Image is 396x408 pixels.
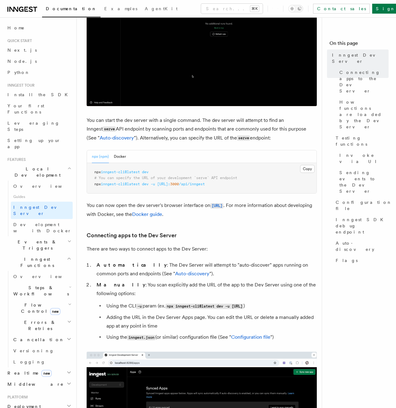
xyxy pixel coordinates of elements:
span: Inngest SDK debug endpoint [336,217,389,235]
span: 3000 [170,182,179,186]
button: Toggle dark mode [288,5,303,12]
div: Local Development [5,181,73,236]
span: Your first Functions [7,103,44,114]
span: new [41,370,52,377]
a: AgentKit [141,2,181,17]
button: Local Development [5,163,73,181]
a: Setting up your app [5,135,73,152]
a: Your first Functions [5,100,73,118]
a: Inngest SDK debug endpoint [333,214,389,238]
li: Using the CLI param (ex. ) [105,302,317,311]
li: : You scan explicitly add the URL of the app to the Dev Server using one of the following options: [95,281,317,342]
span: /api/inngest [179,182,205,186]
span: Configuration file [336,199,392,212]
strong: Manually [97,282,145,288]
span: Development with Docker [13,222,71,233]
span: Testing functions [336,135,389,147]
span: Flow Control [11,302,68,314]
span: Python [7,70,30,75]
li: Using the (or similar) configuration file (See " ") [105,333,317,342]
p: You can now open the dev server's browser interface on . For more information about developing wi... [87,201,317,219]
a: Auto-discovery [175,271,209,277]
span: Logging [13,359,45,364]
a: Documentation [42,2,101,17]
a: [URL] [210,202,223,208]
button: npx (npm) [92,150,109,163]
span: Middleware [5,381,64,387]
a: Sending events to the Dev Server [337,167,389,197]
span: Documentation [46,6,97,11]
span: Inngest Dev Server [332,52,389,64]
a: Connecting apps to the Dev Server [87,231,177,240]
code: npx inngest-cli@latest dev -u [URL] [166,304,243,309]
span: Platform [5,395,28,400]
span: Events & Triggers [5,239,67,251]
span: Inngest tour [5,83,35,88]
button: Cancellation [11,334,73,345]
h4: On this page [329,40,389,49]
a: Logging [11,356,73,367]
span: Sending events to the Dev Server [339,170,389,194]
a: Python [5,67,73,78]
span: Home [7,25,25,31]
a: Docker guide [132,211,162,217]
a: Overview [11,181,73,192]
span: Next.js [7,48,37,53]
span: -u [151,182,155,186]
span: AgentKit [145,6,178,11]
span: dev [142,170,148,174]
a: Install the SDK [5,89,73,100]
span: Overview [13,184,77,189]
a: Inngest Dev Server [329,49,389,67]
a: Flags [333,255,389,266]
a: Examples [101,2,141,17]
span: Install the SDK [7,92,71,97]
a: Development with Docker [11,219,73,236]
span: inngest-cli@latest [101,170,140,174]
button: Middleware [5,379,73,390]
span: Flags [336,257,358,264]
span: Guides [11,192,73,202]
code: -u [136,304,143,309]
div: Inngest Functions [5,271,73,367]
a: Inngest Dev Server [11,202,73,219]
li: Adding the URL in the Dev Server Apps page. You can edit the URL or delete a manually added app a... [105,313,317,330]
a: Leveraging Steps [5,118,73,135]
a: Configuration file [231,334,270,340]
a: Auto-discovery [100,135,134,141]
a: Auto-discovery [333,238,389,255]
a: Configuration file [333,197,389,214]
span: Features [5,157,26,162]
button: Errors & Retries [11,317,73,334]
span: # You can specify the URL of your development `serve` API endpoint [94,176,237,180]
span: npx [94,170,101,174]
button: Steps & Workflows [11,282,73,299]
span: How functions are loaded by the Dev Server [339,99,389,130]
button: Realtimenew [5,367,73,379]
span: Examples [104,6,137,11]
button: Search...⌘K [201,4,263,14]
span: Inngest Functions [5,256,67,268]
a: Versioning [11,345,73,356]
a: Contact sales [313,4,370,14]
span: Cancellation [11,337,64,343]
button: Copy [300,165,315,173]
span: Inngest Dev Server [13,205,66,216]
code: serve [237,135,250,141]
button: Events & Triggers [5,236,73,254]
button: Docker [114,150,126,163]
span: new [50,308,60,315]
span: Connecting apps to the Dev Server [339,69,389,94]
a: Node.js [5,56,73,67]
button: Flow Controlnew [11,299,73,317]
a: Overview [11,271,73,282]
span: Realtime [5,370,52,376]
span: inngest-cli@latest [101,182,140,186]
span: dev [142,182,148,186]
span: Quick start [5,38,32,43]
code: [URL] [210,203,223,208]
span: Setting up your app [7,138,61,149]
span: Overview [13,274,77,279]
span: Local Development [5,166,67,178]
a: Next.js [5,45,73,56]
